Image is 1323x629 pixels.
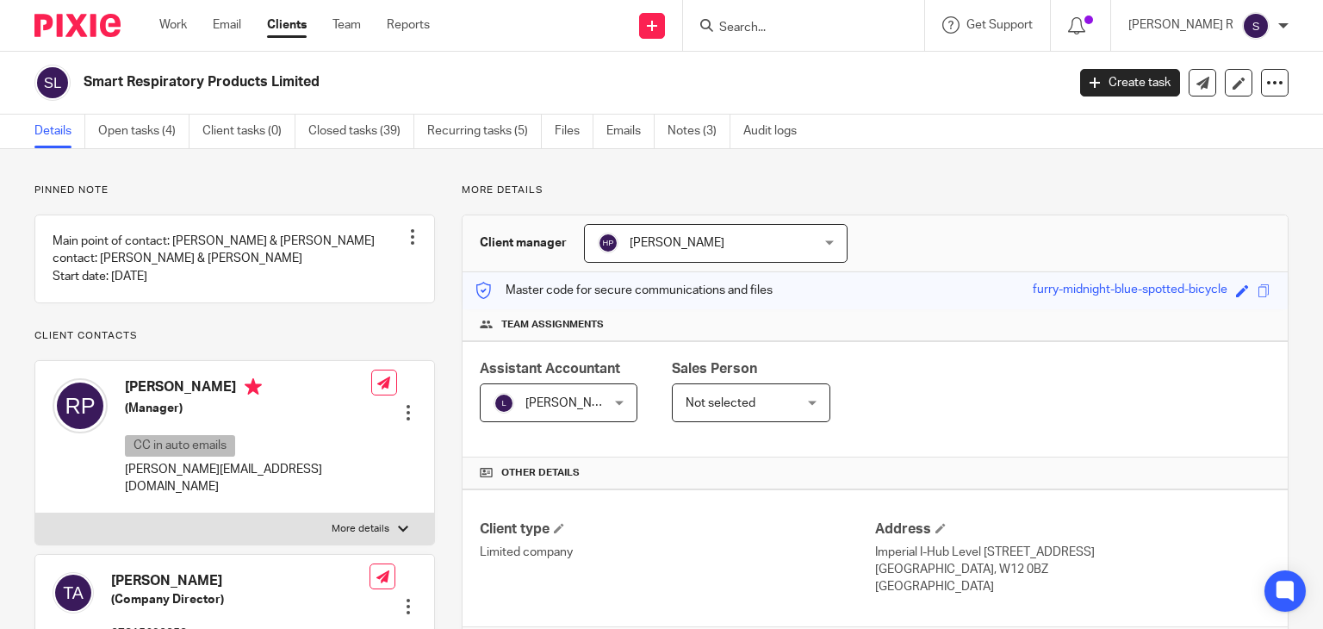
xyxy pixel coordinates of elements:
div: furry-midnight-blue-spotted-bicycle [1033,281,1227,301]
a: Audit logs [743,115,810,148]
span: [PERSON_NAME] V [525,397,630,409]
img: svg%3E [598,233,618,253]
a: Email [213,16,241,34]
span: Assistant Accountant [480,362,620,376]
h2: Smart Respiratory Products Limited [84,73,860,91]
h5: (Company Director) [111,591,370,608]
p: [PERSON_NAME][EMAIL_ADDRESS][DOMAIN_NAME] [125,461,371,496]
p: More details [332,522,389,536]
a: Details [34,115,85,148]
a: Reports [387,16,430,34]
img: svg%3E [53,572,94,613]
p: More details [462,184,1289,197]
span: [PERSON_NAME] [630,237,724,249]
a: Emails [606,115,655,148]
img: svg%3E [494,393,514,414]
p: CC in auto emails [125,435,235,457]
a: Create task [1080,69,1180,97]
h4: Client type [480,520,875,539]
h3: Client manager [480,234,567,252]
img: svg%3E [34,65,71,101]
a: Client tasks (0) [202,115,295,148]
p: Client contacts [34,329,435,343]
h4: Address [875,520,1270,539]
span: Not selected [686,397,755,409]
a: Open tasks (4) [98,115,189,148]
span: Get Support [966,19,1033,31]
span: Team assignments [501,318,604,332]
span: Sales Person [672,362,757,376]
p: Limited company [480,544,875,561]
p: Pinned note [34,184,435,197]
a: Notes (3) [668,115,730,148]
a: Team [332,16,361,34]
a: Clients [267,16,307,34]
span: Other details [501,466,580,480]
h4: [PERSON_NAME] [125,378,371,400]
h4: [PERSON_NAME] [111,572,370,590]
img: Pixie [34,14,121,37]
p: Master code for secure communications and files [475,282,773,299]
i: Primary [245,378,262,395]
img: svg%3E [1242,12,1270,40]
input: Search [717,21,873,36]
p: [GEOGRAPHIC_DATA] [875,578,1270,595]
a: Closed tasks (39) [308,115,414,148]
a: Recurring tasks (5) [427,115,542,148]
a: Files [555,115,593,148]
p: Imperial I-Hub Level [STREET_ADDRESS] [875,544,1270,561]
a: Work [159,16,187,34]
p: [PERSON_NAME] R [1128,16,1233,34]
h5: (Manager) [125,400,371,417]
img: svg%3E [53,378,108,433]
p: [GEOGRAPHIC_DATA], W12 0BZ [875,561,1270,578]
